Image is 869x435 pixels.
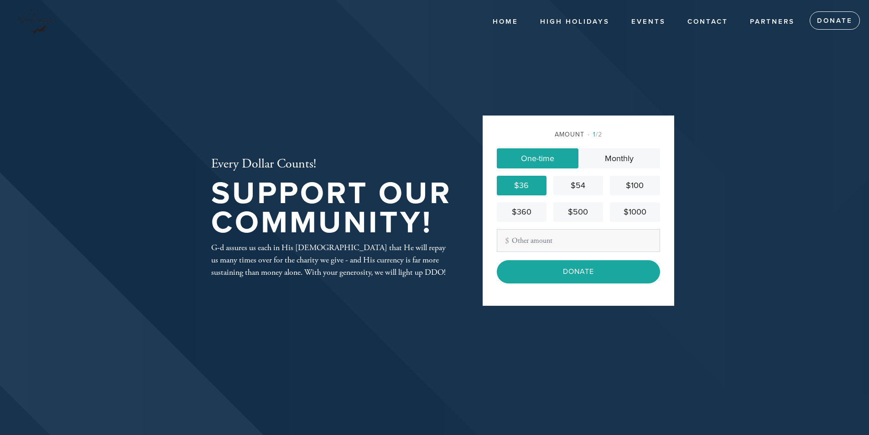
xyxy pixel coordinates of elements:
a: Contact [681,13,735,31]
a: One-time [497,148,578,168]
a: Partners [743,13,801,31]
div: $360 [500,206,543,218]
div: $54 [557,179,599,192]
input: Other amount [497,229,660,252]
a: Events [624,13,672,31]
a: $1000 [610,202,660,222]
a: $100 [610,176,660,195]
input: Donate [497,260,660,283]
div: $500 [557,206,599,218]
div: G-d assures us each in His [DEMOGRAPHIC_DATA] that He will repay us many times over for the chari... [211,241,453,278]
a: $360 [497,202,546,222]
span: /2 [588,131,602,138]
a: $500 [553,202,603,222]
a: $36 [497,176,546,195]
h2: Every Dollar Counts! [211,157,453,172]
span: 1 [593,131,596,138]
h1: Support our Community! [211,179,453,238]
img: Shulounge%20Logo%20HQ%20%28no%20background%29.png [14,5,56,37]
div: Amount [497,130,660,139]
a: High Holidays [533,13,616,31]
div: $1000 [614,206,656,218]
div: $36 [500,179,543,192]
a: Monthly [578,148,660,168]
a: $54 [553,176,603,195]
div: $100 [614,179,656,192]
a: Home [486,13,525,31]
a: Donate [810,11,860,30]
